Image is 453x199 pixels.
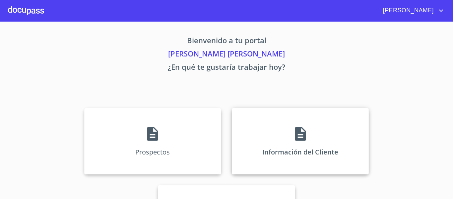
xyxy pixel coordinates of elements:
[135,148,170,156] p: Prospectos
[378,5,445,16] button: account of current user
[378,5,437,16] span: [PERSON_NAME]
[262,148,338,156] p: Información del Cliente
[22,48,431,61] p: [PERSON_NAME] [PERSON_NAME]
[22,35,431,48] p: Bienvenido a tu portal
[22,61,431,75] p: ¿En qué te gustaría trabajar hoy?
